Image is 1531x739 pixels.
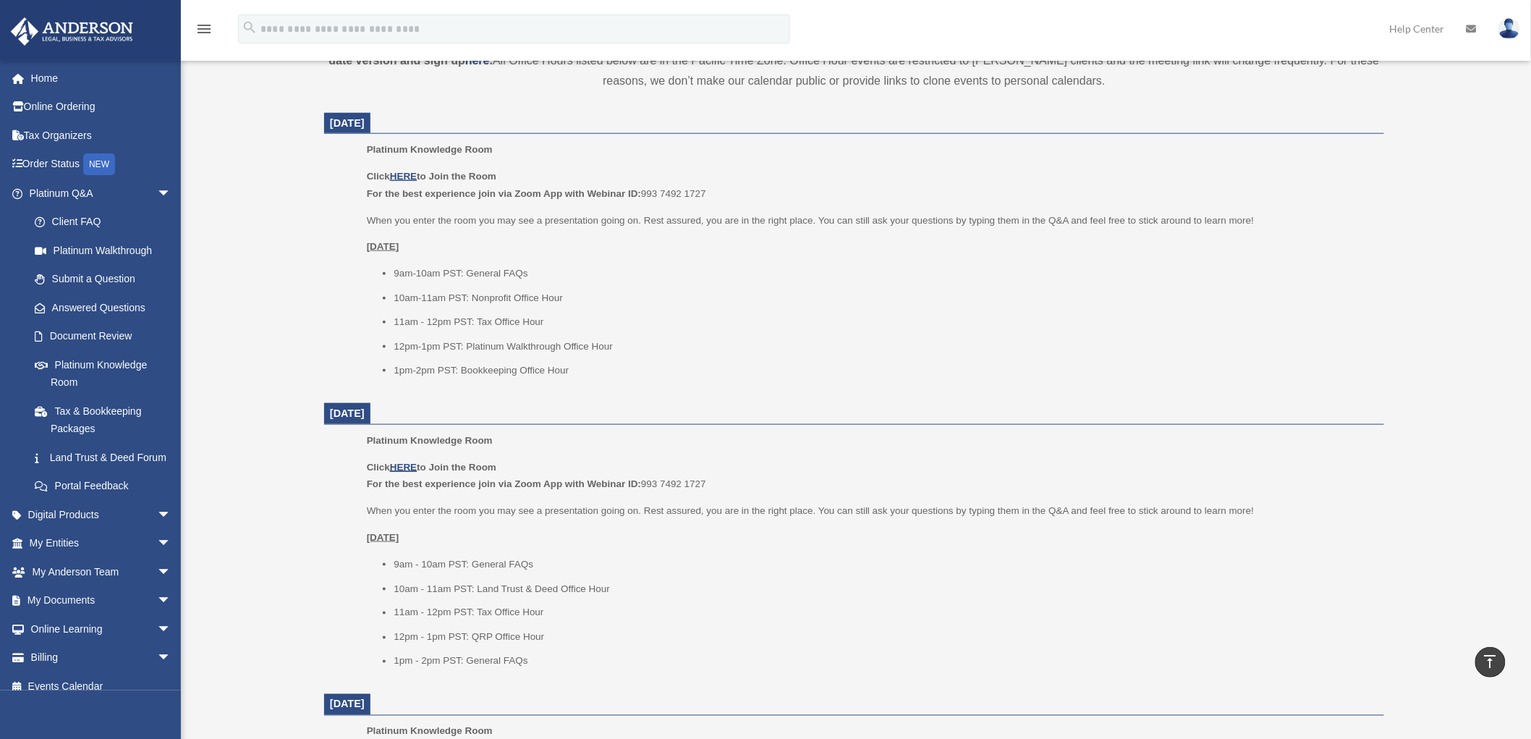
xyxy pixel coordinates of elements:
a: vertical_align_top [1475,647,1506,677]
span: Platinum Knowledge Room [367,726,493,737]
span: [DATE] [330,698,365,710]
span: Platinum Knowledge Room [367,144,493,155]
li: 12pm-1pm PST: Platinum Walkthrough Office Hour [394,338,1374,355]
li: 10am - 11am PST: Land Trust & Deed Office Hour [394,580,1374,598]
a: Tax Organizers [10,121,193,150]
a: Platinum Knowledge Room [20,350,186,397]
strong: *This room is being hosted on Zoom. You will be required to log in to your personal Zoom account ... [328,34,1373,67]
li: 11am - 12pm PST: Tax Office Hour [394,604,1374,622]
li: 9am - 10am PST: General FAQs [394,556,1374,573]
a: HERE [390,462,417,473]
p: When you enter the room you may see a presentation going on. Rest assured, you are in the right p... [367,212,1374,229]
a: Order StatusNEW [10,150,193,180]
a: My Documentsarrow_drop_down [10,586,193,615]
a: Events Calendar [10,672,193,701]
li: 9am-10am PST: General FAQs [394,265,1374,282]
span: arrow_drop_down [157,557,186,587]
span: [DATE] [330,407,365,419]
span: arrow_drop_down [157,586,186,616]
a: Platinum Q&Aarrow_drop_down [10,179,193,208]
a: Home [10,64,193,93]
div: NEW [83,153,115,175]
li: 10am-11am PST: Nonprofit Office Hour [394,290,1374,307]
a: Submit a Question [20,265,193,294]
b: Click to Join the Room [367,462,496,473]
i: search [242,20,258,35]
a: menu [195,25,213,38]
p: 993 7492 1727 [367,459,1374,493]
span: arrow_drop_down [157,500,186,530]
u: [DATE] [367,532,399,543]
a: Answered Questions [20,293,193,322]
a: Platinum Walkthrough [20,236,193,265]
li: 1pm - 2pm PST: General FAQs [394,653,1374,670]
span: [DATE] [330,117,365,129]
li: 1pm-2pm PST: Bookkeeping Office Hour [394,362,1374,379]
a: Online Ordering [10,93,193,122]
a: Digital Productsarrow_drop_down [10,500,193,529]
span: arrow_drop_down [157,529,186,559]
span: arrow_drop_down [157,179,186,208]
a: Land Trust & Deed Forum [20,443,193,472]
i: menu [195,20,213,38]
u: [DATE] [367,241,399,252]
a: here [465,54,490,67]
a: Client FAQ [20,208,193,237]
a: Tax & Bookkeeping Packages [20,397,193,443]
span: arrow_drop_down [157,615,186,644]
p: When you enter the room you may see a presentation going on. Rest assured, you are in the right p... [367,502,1374,520]
img: Anderson Advisors Platinum Portal [7,17,137,46]
a: Online Learningarrow_drop_down [10,615,193,643]
p: 993 7492 1727 [367,168,1374,202]
a: My Anderson Teamarrow_drop_down [10,557,193,586]
b: Click to Join the Room [367,171,496,182]
b: For the best experience join via Zoom App with Webinar ID: [367,188,641,199]
li: 11am - 12pm PST: Tax Office Hour [394,313,1374,331]
a: My Entitiesarrow_drop_down [10,529,193,558]
span: arrow_drop_down [157,643,186,673]
li: 12pm - 1pm PST: QRP Office Hour [394,629,1374,646]
b: For the best experience join via Zoom App with Webinar ID: [367,478,641,489]
a: HERE [390,171,417,182]
a: Document Review [20,322,193,351]
span: Platinum Knowledge Room [367,435,493,446]
strong: . [490,54,493,67]
i: vertical_align_top [1482,653,1499,670]
a: Portal Feedback [20,472,193,501]
img: User Pic [1498,18,1520,39]
a: Billingarrow_drop_down [10,643,193,672]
